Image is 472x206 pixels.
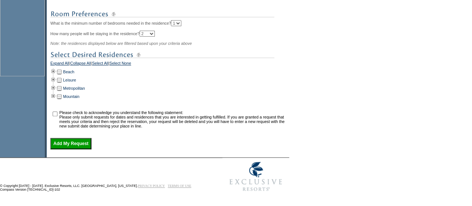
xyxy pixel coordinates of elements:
a: Beach [63,70,74,74]
a: Expand All [50,61,69,68]
span: Note: the residences displayed below are filtered based upon your criteria above [50,41,192,46]
a: Metropolitan [63,86,85,90]
a: Select None [109,61,131,68]
a: PRIVACY POLICY [138,184,165,188]
a: Mountain [63,94,79,99]
input: Add My Request [50,138,91,149]
a: TERMS OF USE [168,184,191,188]
td: Please check to acknowledge you understand the following statement: Please only submit requests f... [59,110,287,128]
img: Exclusive Resorts [222,158,289,195]
a: Leisure [63,78,76,82]
img: subTtlRoomPreferences.gif [50,9,274,19]
a: Select All [92,61,109,68]
div: | | | [50,61,287,68]
a: Collapse All [70,61,91,68]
